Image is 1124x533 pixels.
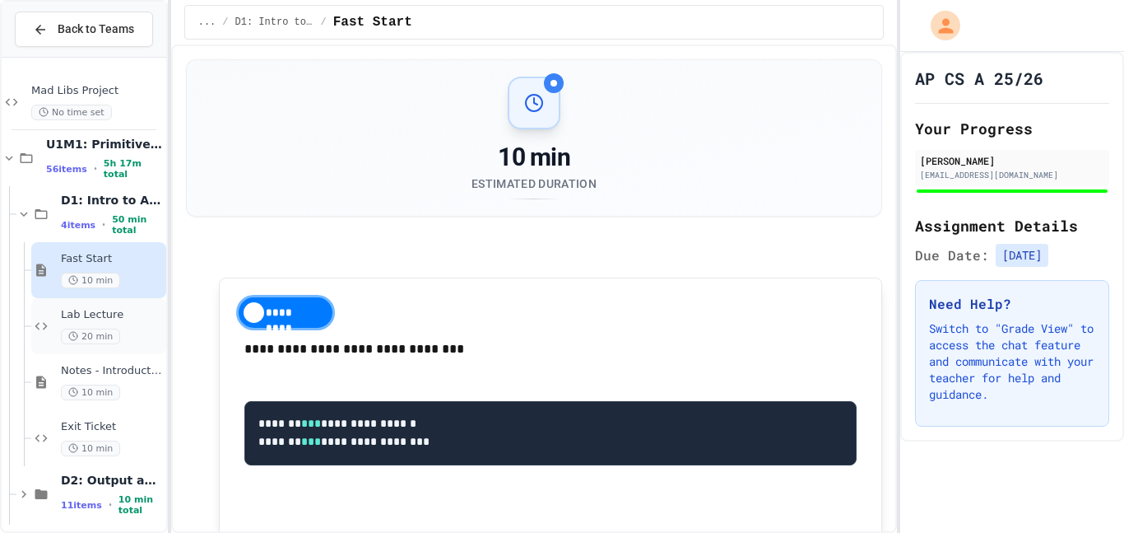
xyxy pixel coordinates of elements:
[15,12,153,47] button: Back to Teams
[46,164,87,175] span: 56 items
[61,220,95,231] span: 4 items
[102,218,105,231] span: •
[333,12,412,32] span: Fast Start
[915,245,989,265] span: Due Date:
[915,117,1109,140] h2: Your Progress
[61,385,120,400] span: 10 min
[61,500,102,511] span: 11 items
[996,244,1048,267] span: [DATE]
[61,308,163,322] span: Lab Lecture
[235,16,314,29] span: D1: Intro to APCSA
[104,158,163,180] span: 5h 17m total
[321,16,327,29] span: /
[920,153,1104,168] div: [PERSON_NAME]
[915,67,1043,90] h1: AP CS A 25/26
[31,105,112,120] span: No time set
[61,364,163,378] span: Notes - Introduction to Java Programming
[471,175,597,192] div: Estimated Duration
[222,16,228,29] span: /
[920,169,1104,181] div: [EMAIL_ADDRESS][DOMAIN_NAME]
[109,498,112,512] span: •
[118,494,163,516] span: 10 min total
[61,441,120,456] span: 10 min
[913,7,964,44] div: My Account
[61,193,163,208] span: D1: Intro to APCSA
[61,273,120,288] span: 10 min
[61,473,163,488] span: D2: Output and Compiling Code
[198,16,216,29] span: ...
[61,420,163,434] span: Exit Ticket
[112,214,163,236] span: 50 min total
[929,294,1095,314] h3: Need Help?
[31,84,163,98] span: Mad Libs Project
[61,252,163,266] span: Fast Start
[94,162,97,175] span: •
[471,143,597,172] div: 10 min
[929,320,1095,403] p: Switch to "Grade View" to access the chat feature and communicate with your teacher for help and ...
[61,329,120,344] span: 20 min
[46,137,163,152] span: U1M1: Primitives, Variables, Basic I/O
[58,21,134,38] span: Back to Teams
[915,214,1109,237] h2: Assignment Details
